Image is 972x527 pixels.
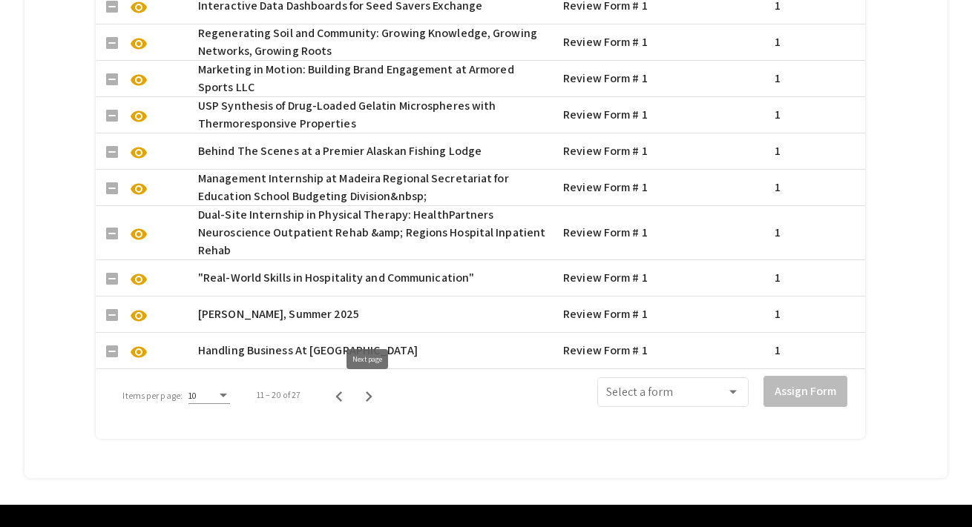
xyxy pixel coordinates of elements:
button: visibility [124,299,154,329]
mat-cell: 1 [769,333,865,368]
button: Assign Form [764,376,847,407]
mat-cell: Review Form # 1 [557,296,769,332]
span: Handling Business At [GEOGRAPHIC_DATA] [198,342,418,359]
span: "Real-World Skills in Hospitality and Communication" [198,269,474,287]
mat-cell: 1 [769,24,865,60]
mat-cell: 1 [769,296,865,332]
span: [PERSON_NAME], Summer 2025 [198,305,360,323]
span: Marketing in Motion: Building Brand Engagement at Armored Sports LLC [198,61,551,96]
button: visibility [124,100,154,130]
span: 10 [188,390,197,401]
button: visibility [124,336,154,365]
span: visibility [130,343,148,361]
mat-cell: 1 [769,61,865,96]
mat-select: Items per page: [188,391,230,401]
mat-cell: 1 [769,215,865,251]
button: Previous page [324,380,354,410]
span: Behind The Scenes at a Premier Alaskan Fishing Lodge [198,142,482,160]
button: visibility [124,27,154,57]
mat-cell: Review Form # 1 [557,61,769,96]
span: visibility [130,180,148,198]
iframe: Chat [11,460,63,516]
mat-cell: Review Form # 1 [557,133,769,169]
mat-cell: Review Form # 1 [557,333,769,368]
mat-cell: 1 [769,170,865,205]
mat-cell: Review Form # 1 [557,260,769,296]
span: Regenerating Soil and Community: Growing Knowledge, Growing Networks, Growing Roots [198,24,551,60]
button: visibility [124,64,154,93]
div: Items per page: [122,389,183,402]
span: visibility [130,307,148,325]
mat-cell: Review Form # 1 [557,170,769,205]
span: visibility [130,35,148,53]
mat-cell: Review Form # 1 [557,24,769,60]
span: USP Synthesis of Drug-Loaded Gelatin Microspheres with Thermoresponsive Properties [198,97,551,133]
span: visibility [130,271,148,288]
mat-paginator: Select page [114,374,469,416]
span: visibility [130,107,148,125]
button: visibility [124,173,154,202]
div: Next page [347,349,388,369]
span: visibility [130,225,148,243]
mat-cell: 1 [769,133,865,169]
button: Next page [354,380,384,410]
mat-cell: 1 [769,260,865,296]
mat-cell: Review Form # 1 [557,215,769,251]
span: Management Internship at Madeira Regional Secretariat for Education School Budgeting Division&nbsp; [198,170,551,205]
span: visibility [130,71,148,89]
mat-cell: 1 [769,97,865,133]
span: visibility [130,144,148,162]
button: visibility [124,136,154,166]
button: visibility [124,263,154,293]
button: visibility [124,218,154,248]
span: Dual-Site Internship in Physical Therapy: HealthPartners Neuroscience Outpatient Rehab &amp; Regi... [198,206,551,259]
mat-cell: Review Form # 1 [557,97,769,133]
div: 11 – 20 of 27 [257,388,301,402]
